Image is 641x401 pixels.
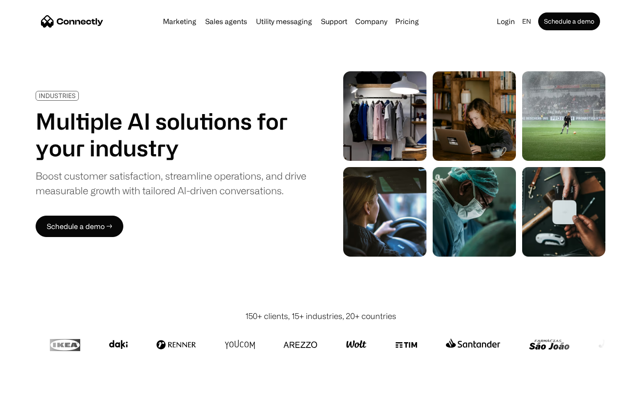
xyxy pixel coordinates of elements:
h1: Multiple AI solutions for your industry [36,108,306,161]
a: Pricing [392,18,422,25]
ul: Language list [18,385,53,398]
a: Sales agents [202,18,251,25]
a: Schedule a demo [538,12,600,30]
a: Utility messaging [252,18,316,25]
a: Marketing [159,18,200,25]
div: Boost customer satisfaction, streamline operations, and drive measurable growth with tailored AI-... [36,168,306,198]
a: Support [317,18,351,25]
div: Company [355,15,387,28]
div: 150+ clients, 15+ industries, 20+ countries [245,310,396,322]
a: Schedule a demo → [36,216,123,237]
a: Login [493,15,519,28]
div: INDUSTRIES [39,92,76,99]
aside: Language selected: English [9,385,53,398]
div: en [522,15,531,28]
